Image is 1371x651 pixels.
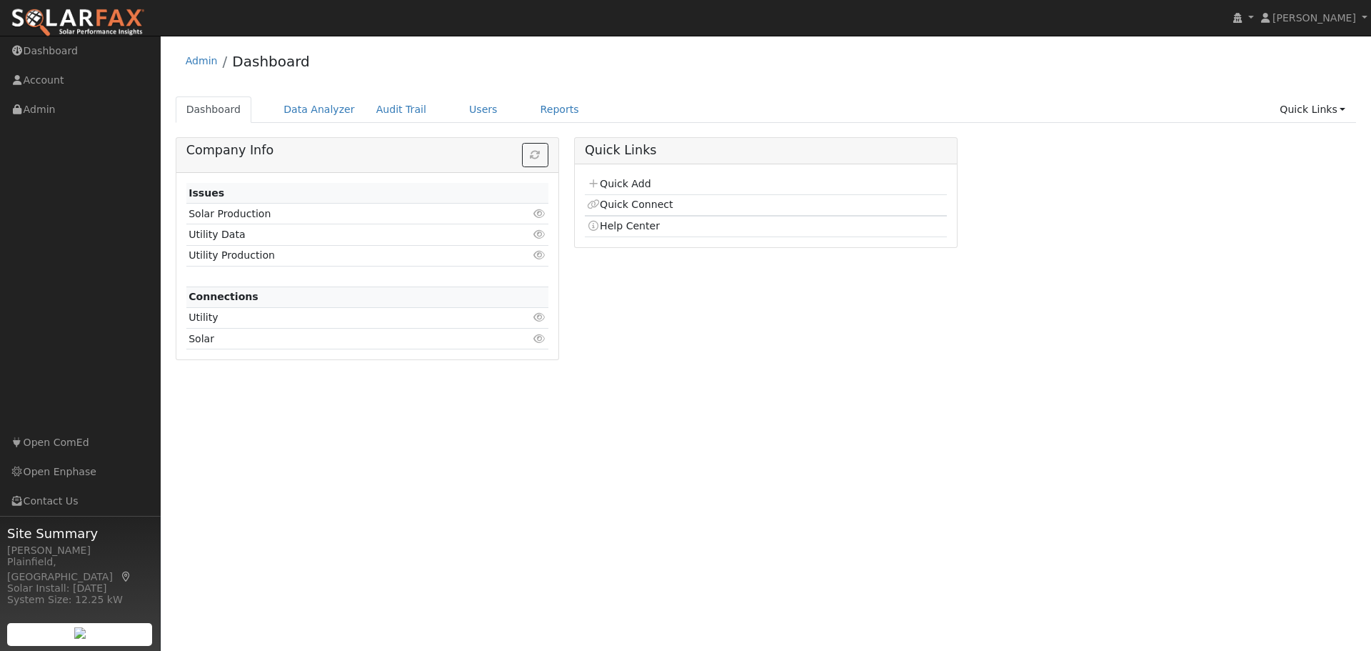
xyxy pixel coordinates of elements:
i: Click to view [533,312,546,322]
img: retrieve [74,627,86,639]
td: Utility Data [186,224,490,245]
a: Help Center [587,220,660,232]
a: Reports [530,96,590,123]
div: System Size: 12.25 kW [7,592,153,607]
a: Audit Trail [366,96,437,123]
img: SolarFax [11,8,145,38]
a: Quick Add [587,178,651,189]
a: Dashboard [232,53,310,70]
div: Solar Install: [DATE] [7,581,153,596]
i: Click to view [533,250,546,260]
a: Map [120,571,133,582]
td: Utility [186,307,490,328]
i: Click to view [533,209,546,219]
div: Plainfield, [GEOGRAPHIC_DATA] [7,555,153,585]
a: Quick Links [1269,96,1356,123]
a: Admin [186,55,218,66]
h5: Quick Links [585,143,947,158]
td: Solar Production [186,204,490,224]
strong: Connections [189,291,258,302]
i: Click to view [533,334,546,344]
span: Site Summary [7,524,153,543]
a: Dashboard [176,96,252,123]
span: [PERSON_NAME] [1272,12,1356,24]
strong: Issues [189,187,224,199]
a: Data Analyzer [273,96,366,123]
a: Quick Connect [587,199,673,210]
td: Utility Production [186,245,490,266]
td: Solar [186,329,490,349]
i: Click to view [533,229,546,239]
div: [PERSON_NAME] [7,543,153,558]
a: Users [458,96,508,123]
h5: Company Info [186,143,548,158]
